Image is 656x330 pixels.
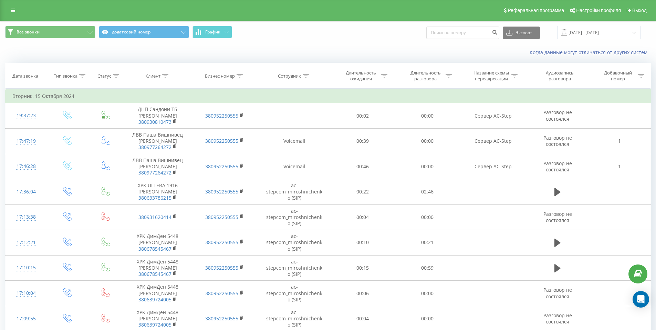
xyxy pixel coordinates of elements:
[138,169,171,176] a: 380977264272
[576,8,621,13] span: Настройки профиля
[395,128,459,154] td: 00:00
[99,26,189,38] button: додатковий номер
[12,236,40,249] div: 17:12:21
[395,204,459,230] td: 00:00
[12,210,40,224] div: 17:13:38
[395,255,459,281] td: 00:59
[138,214,171,220] a: 380931620414
[205,188,238,195] a: 380952250555
[343,70,379,82] div: Длительность ожидания
[205,112,238,119] a: 380952250555
[543,287,572,299] span: Разговор не состоялся
[600,70,636,82] div: Добавочный номер
[459,103,527,129] td: Сервер AC-Step
[12,185,40,199] div: 17:36:04
[258,255,331,281] td: ac-stepcom_miroshnichenko (SIP)
[124,179,191,205] td: ХРК ULTERA 1916 [PERSON_NAME]
[205,315,238,322] a: 380952250555
[331,230,395,256] td: 00:10
[407,70,444,82] div: Длительность разговора
[258,230,331,256] td: ac-stepcom_miroshnichenko (SIP)
[331,128,395,154] td: 00:39
[205,290,238,297] a: 380952250555
[124,103,191,129] td: ДНП Сандони ТБ [PERSON_NAME]
[205,73,235,79] div: Бизнес номер
[278,73,301,79] div: Сотрудник
[258,204,331,230] td: ac-stepcom_miroshnichenko (SIP)
[395,103,459,129] td: 00:00
[124,281,191,306] td: ХРК ДимДен 5448 [PERSON_NAME]
[331,179,395,205] td: 00:22
[258,179,331,205] td: ac-stepcom_miroshnichenko (SIP)
[508,8,564,13] span: Реферальная программа
[503,27,540,39] button: Экспорт
[530,49,651,56] a: Когда данные могут отличаться от других систем
[124,154,191,179] td: ЛВВ Паша Вишнивец [PERSON_NAME]
[12,312,40,326] div: 17:09:55
[138,296,171,303] a: 380639724005
[331,154,395,179] td: 00:46
[538,70,582,82] div: Аудиозапись разговора
[426,27,499,39] input: Поиск по номеру
[205,214,238,220] a: 380952250555
[205,264,238,271] a: 380952250555
[205,239,238,246] a: 380952250555
[589,128,650,154] td: 1
[12,160,40,173] div: 17:46:28
[12,109,40,122] div: 19:37:23
[543,160,572,173] span: Разговор не состоялся
[5,26,95,38] button: Все звонки
[543,211,572,223] span: Разговор не состоялся
[459,154,527,179] td: Сервер AC-Step
[17,29,40,35] span: Все звонки
[459,128,527,154] td: Сервер AC-Step
[138,321,171,328] a: 380639724005
[124,230,191,256] td: ХРК ДимДен 5448 [PERSON_NAME]
[124,128,191,154] td: ЛВВ Паша Вишнивец [PERSON_NAME]
[145,73,160,79] div: Клиент
[97,73,111,79] div: Статус
[192,26,232,38] button: График
[12,134,40,148] div: 17:47:19
[205,163,238,170] a: 380952250555
[543,312,572,325] span: Разговор не состоялся
[632,8,647,13] span: Выход
[138,194,171,201] a: 380633786215
[138,144,171,150] a: 380977264272
[138,119,171,125] a: 380930810473
[543,109,572,122] span: Разговор не состоялся
[395,154,459,179] td: 00:00
[331,204,395,230] td: 00:04
[395,230,459,256] td: 00:21
[331,103,395,129] td: 00:02
[12,261,40,274] div: 17:10:15
[473,70,510,82] div: Название схемы переадресации
[205,30,220,34] span: График
[138,271,171,277] a: 380678545467
[138,246,171,252] a: 380678545467
[54,73,77,79] div: Тип звонка
[205,138,238,144] a: 380952250555
[258,154,331,179] td: Voicemail
[395,179,459,205] td: 02:46
[331,281,395,306] td: 00:06
[633,291,649,308] div: Open Intercom Messenger
[6,89,651,103] td: Вторник, 15 Октября 2024
[331,255,395,281] td: 00:15
[258,128,331,154] td: Voicemail
[589,154,650,179] td: 1
[395,281,459,306] td: 00:00
[12,287,40,300] div: 17:10:04
[12,73,38,79] div: Дата звонка
[543,134,572,147] span: Разговор не состоялся
[124,255,191,281] td: ХРК ДимДен 5448 [PERSON_NAME]
[258,281,331,306] td: ac-stepcom_miroshnichenko (SIP)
